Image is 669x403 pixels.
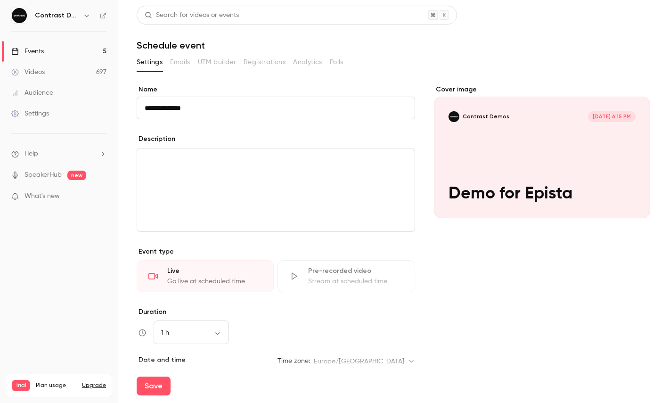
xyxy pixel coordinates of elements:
span: What's new [24,191,60,201]
button: Upgrade [82,382,106,389]
div: Pre-recorded video [308,266,403,276]
a: SpeakerHub [24,170,62,180]
div: Audience [11,88,53,98]
div: Stream at scheduled time [308,277,403,286]
label: Name [137,85,415,94]
span: Registrations [244,58,286,67]
div: Go live at scheduled time [167,277,262,286]
p: Date and time [137,355,186,365]
div: Settings [11,109,49,118]
span: UTM builder [198,58,236,67]
span: Analytics [293,58,322,67]
h1: Schedule event [137,40,650,51]
label: Description [137,134,175,144]
li: help-dropdown-opener [11,149,106,159]
span: Emails [170,58,190,67]
div: editor [137,148,415,231]
div: Search for videos or events [145,10,239,20]
div: Europe/[GEOGRAPHIC_DATA] [314,357,415,366]
img: Contrast Demos [12,8,27,23]
section: description [137,148,415,232]
div: 1 h [154,328,229,337]
span: new [67,171,86,180]
label: Duration [137,307,415,317]
span: Trial [12,380,30,391]
div: Pre-recorded videoStream at scheduled time [277,260,415,292]
label: Cover image [434,85,650,94]
div: Live [167,266,262,276]
div: Videos [11,67,45,77]
p: Event type [137,247,415,256]
div: LiveGo live at scheduled time [137,260,274,292]
span: Plan usage [36,382,76,389]
span: Help [24,149,38,159]
section: Cover image [434,85,650,218]
button: Save [137,377,171,395]
h6: Contrast Demos [35,11,79,20]
button: Settings [137,55,163,70]
div: Events [11,47,44,56]
label: Time zone: [277,356,310,366]
span: Polls [330,58,343,67]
